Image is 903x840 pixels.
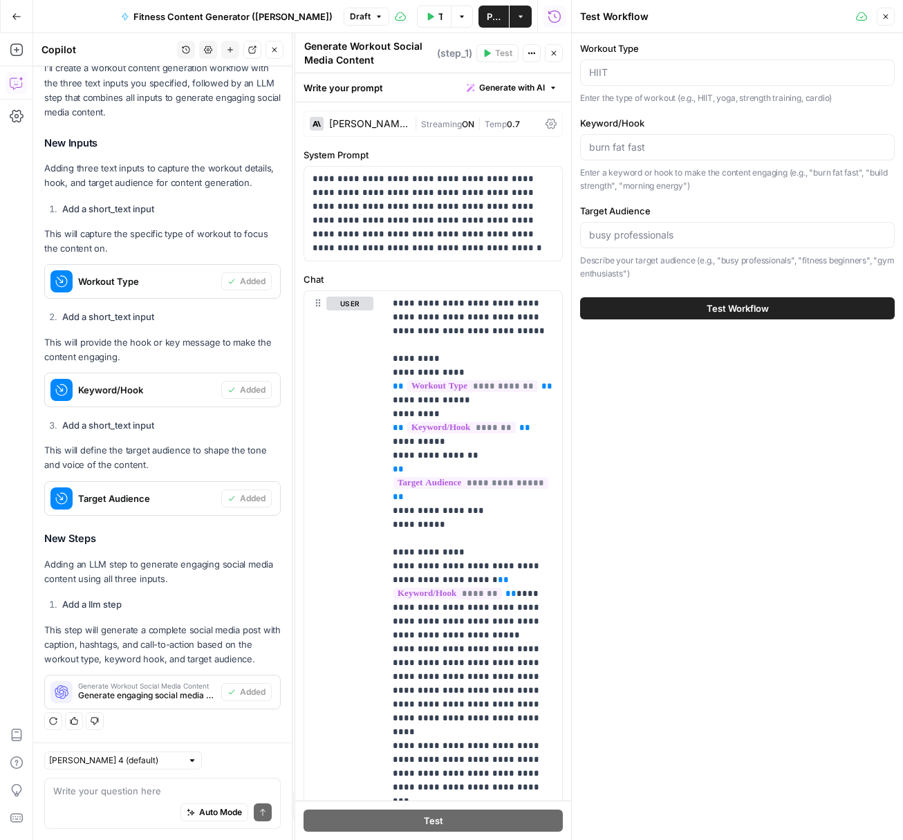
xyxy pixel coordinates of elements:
[304,272,563,286] label: Chat
[589,66,886,80] input: HIIT
[44,61,281,120] p: I'll create a workout content generation workflow with the three text inputs you specified, follo...
[78,682,216,689] span: Generate Workout Social Media Content
[240,275,266,288] span: Added
[344,8,389,26] button: Draft
[580,204,895,218] label: Target Audience
[240,686,266,698] span: Added
[44,443,281,472] p: This will define the target audience to shape the tone and voice of the content.
[240,492,266,505] span: Added
[44,335,281,364] p: This will provide the hook or key message to make the content engaging.
[199,806,242,819] span: Auto Mode
[78,383,216,397] span: Keyword/Hook
[78,689,216,702] span: Generate engaging social media content for workout posts including caption, hashtags, and call-to...
[438,10,443,24] span: Test Workflow
[461,79,563,97] button: Generate with AI
[437,46,472,60] span: ( step_1 )
[462,119,474,129] span: ON
[326,297,373,310] button: user
[44,227,281,256] p: This will capture the specific type of workout to focus the content on.
[580,116,895,130] label: Keyword/Hook
[580,166,895,193] p: Enter a keyword or hook to make the content engaging (e.g., "burn fat fast", "build strength", "m...
[221,489,272,507] button: Added
[44,530,281,548] h3: New Steps
[49,754,182,767] input: Claude Sonnet 4 (default)
[589,140,886,154] input: burn fat fast
[478,6,509,28] button: Publish
[304,148,563,162] label: System Prompt
[62,311,154,322] strong: Add a short_text input
[580,254,895,281] p: Describe your target audience (e.g., "busy professionals", "fitness beginners", "gym enthusiasts")
[113,6,341,28] button: Fitness Content Generator ([PERSON_NAME])
[44,557,281,586] p: Adding an LLM step to generate engaging social media content using all three inputs.
[495,47,512,59] span: Test
[240,384,266,396] span: Added
[329,119,409,129] div: [PERSON_NAME] 4
[221,272,272,290] button: Added
[62,599,122,610] strong: Add a llm step
[580,41,895,55] label: Workout Type
[78,492,216,505] span: Target Audience
[295,73,571,102] div: Write your prompt
[580,297,895,319] button: Test Workflow
[62,420,154,431] strong: Add a short_text input
[133,10,333,24] span: Fitness Content Generator ([PERSON_NAME])
[221,381,272,399] button: Added
[474,116,485,130] span: |
[507,119,520,129] span: 0.7
[221,683,272,701] button: Added
[580,91,895,105] p: Enter the type of workout (e.g., HIIT, yoga, strength training, cardio)
[304,810,563,832] button: Test
[41,43,173,57] div: Copilot
[78,274,216,288] span: Workout Type
[707,301,769,315] span: Test Workflow
[479,82,545,94] span: Generate with AI
[62,203,154,214] strong: Add a short_text input
[414,116,421,130] span: |
[485,119,507,129] span: Temp
[476,44,519,62] button: Test
[487,10,501,24] span: Publish
[350,10,371,23] span: Draft
[44,161,281,190] p: Adding three text inputs to capture the workout details, hook, and target audience for content ge...
[180,803,248,821] button: Auto Mode
[304,39,434,67] textarea: Generate Workout Social Media Content
[44,623,281,666] p: This step will generate a complete social media post with caption, hashtags, and call-to-action b...
[421,119,462,129] span: Streaming
[424,814,443,828] span: Test
[44,134,281,152] h3: New Inputs
[589,228,886,242] input: busy professionals
[417,6,451,28] button: Test Workflow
